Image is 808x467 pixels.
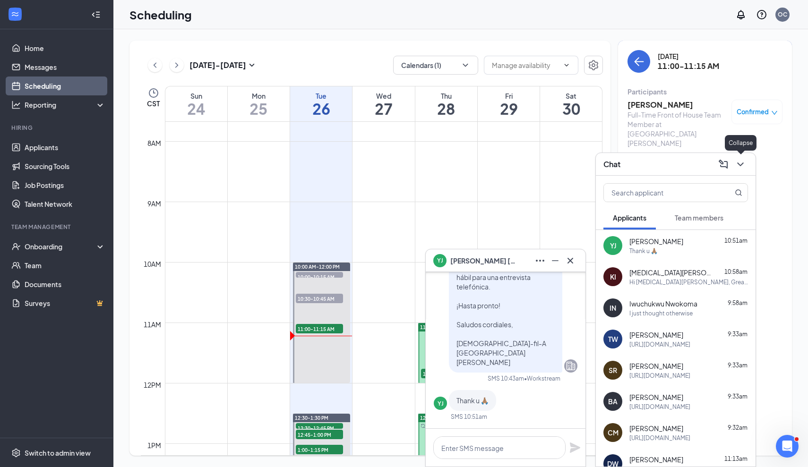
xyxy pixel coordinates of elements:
h3: 11:00-11:15 AM [658,61,719,71]
svg: Clock [148,87,159,99]
a: August 26, 2025 [290,86,352,121]
svg: SmallChevronDown [246,59,258,71]
div: [URL][DOMAIN_NAME] [629,372,690,380]
div: Participants [627,87,782,96]
span: CST [147,99,160,108]
div: 8am [146,138,163,148]
div: SMS 10:43am [488,374,524,382]
button: Calendars (1)ChevronDown [393,56,478,75]
h3: [PERSON_NAME] [627,100,727,110]
h1: 24 [165,101,227,117]
div: Sun [165,91,227,101]
svg: Sync [421,424,425,428]
span: • Workstream [524,374,560,382]
svg: Settings [11,448,21,458]
div: Mon [228,91,290,101]
h1: 28 [415,101,477,117]
div: 12pm [142,380,163,390]
span: Team members [675,213,723,222]
div: KI [610,272,616,281]
span: [PERSON_NAME] [629,237,683,246]
a: Documents [25,275,105,294]
div: 10am [142,259,163,269]
div: Team Management [11,223,103,231]
span: 9:33am [728,362,748,369]
span: down [771,110,778,116]
span: 10:00-10:15 AM [296,272,343,281]
div: Tue [290,91,352,101]
span: [MEDICAL_DATA][PERSON_NAME] [629,268,714,277]
a: Team [25,256,105,275]
iframe: Intercom live chat [776,435,799,458]
svg: ChevronDown [563,61,570,69]
a: SurveysCrown [25,294,105,313]
div: Thu [415,91,477,101]
button: Cross [563,253,578,268]
div: [URL][DOMAIN_NAME] [629,340,690,348]
h1: 25 [228,101,290,117]
a: Applicants [25,138,105,157]
a: Home [25,39,105,58]
span: 9:33am [728,331,748,338]
div: CM [608,428,619,437]
button: Ellipses [533,253,548,268]
span: 10:51am [724,237,748,244]
svg: QuestionInfo [756,9,767,20]
svg: Company [565,360,576,372]
div: Full-Time Front of House Team Member at [GEOGRAPHIC_DATA][PERSON_NAME] [627,110,727,148]
div: Sat [540,91,602,101]
span: Thank u 🙏🏽 [456,396,489,405]
span: [PERSON_NAME] [PERSON_NAME] [450,255,516,266]
div: IN [610,303,616,313]
svg: ComposeMessage [718,159,729,170]
svg: Plane [569,442,581,453]
div: BA [608,397,618,406]
div: TW [608,334,618,344]
h3: [DATE] - [DATE] [189,60,246,70]
svg: Settings [588,59,599,71]
div: 11am [142,319,163,330]
span: 10:58am [724,268,748,275]
a: August 29, 2025 [478,86,540,121]
svg: ArrowLeft [633,56,645,67]
span: 11:45 AM-12:00 PM [421,369,468,378]
svg: Collapse [91,10,101,19]
svg: ChevronRight [172,59,181,71]
div: YJ [438,399,444,408]
svg: Cross [565,255,576,266]
a: August 27, 2025 [352,86,414,121]
h1: Scheduling [129,7,192,23]
input: Manage availability [492,60,559,70]
svg: MagnifyingGlass [735,189,742,196]
a: Scheduling [25,76,105,95]
button: back-button [627,50,650,73]
span: 11:13am [724,455,748,462]
a: August 28, 2025 [415,86,477,121]
span: 10:00 AM-12:00 PM [295,263,340,270]
span: Iwuchukwu Nwokoma [629,299,697,308]
div: Hi [MEDICAL_DATA][PERSON_NAME], Great news! We'd like to invite you to a group interview with [DE... [629,278,748,286]
span: 9:58am [728,299,748,306]
span: 1:00-1:15 PM [296,445,343,454]
span: 10:30-10:45 AM [296,294,343,303]
svg: UserCheck [11,242,21,251]
div: [DATE] [658,51,719,61]
span: [PERSON_NAME] [629,455,683,464]
span: Applicants [613,213,646,222]
button: ComposeMessage [716,157,731,172]
h1: 26 [290,101,352,117]
a: Job Postings [25,176,105,195]
div: Collapse [725,135,756,151]
a: Sourcing Tools [25,157,105,176]
svg: ChevronDown [461,60,470,70]
span: [PERSON_NAME] [629,424,683,433]
span: 12:30-1:30 PM [295,415,328,421]
span: 11:00-11:15 AM [296,324,343,333]
div: [URL][DOMAIN_NAME] [629,403,690,411]
button: ChevronDown [733,157,748,172]
a: Messages [25,58,105,76]
h1: 29 [478,101,540,117]
span: [PERSON_NAME] [629,330,683,340]
svg: Analysis [11,100,21,110]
